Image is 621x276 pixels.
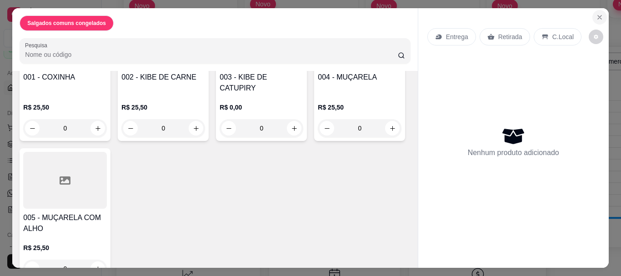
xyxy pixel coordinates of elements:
[25,121,40,135] button: decrease-product-quantity
[318,103,401,112] p: R$ 25,50
[25,50,398,59] input: Pesquisa
[592,10,607,25] button: Close
[385,121,400,135] button: increase-product-quantity
[220,103,303,112] p: R$ 0,00
[318,72,401,83] h4: 004 - MUÇARELA
[552,32,574,41] p: C.Local
[25,41,50,49] label: Pesquisa
[121,103,205,112] p: R$ 25,50
[446,32,468,41] p: Entrega
[498,32,522,41] p: Retirada
[287,121,301,135] button: increase-product-quantity
[589,30,603,44] button: decrease-product-quantity
[221,121,236,135] button: decrease-product-quantity
[123,121,138,135] button: decrease-product-quantity
[189,121,203,135] button: increase-product-quantity
[25,261,40,276] button: decrease-product-quantity
[23,212,107,234] h4: 005 - MUÇARELA COM ALHO
[468,147,559,158] p: Nenhum produto adicionado
[23,243,107,252] p: R$ 25,50
[90,261,105,276] button: increase-product-quantity
[27,20,106,27] p: Salgados comuns congelados
[121,72,205,83] h4: 002 - KIBE DE CARNE
[23,103,107,112] p: R$ 25,50
[320,121,334,135] button: decrease-product-quantity
[23,72,107,83] h4: 001 - COXINHA
[90,121,105,135] button: increase-product-quantity
[220,72,303,94] h4: 003 - KIBE DE CATUPIRY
